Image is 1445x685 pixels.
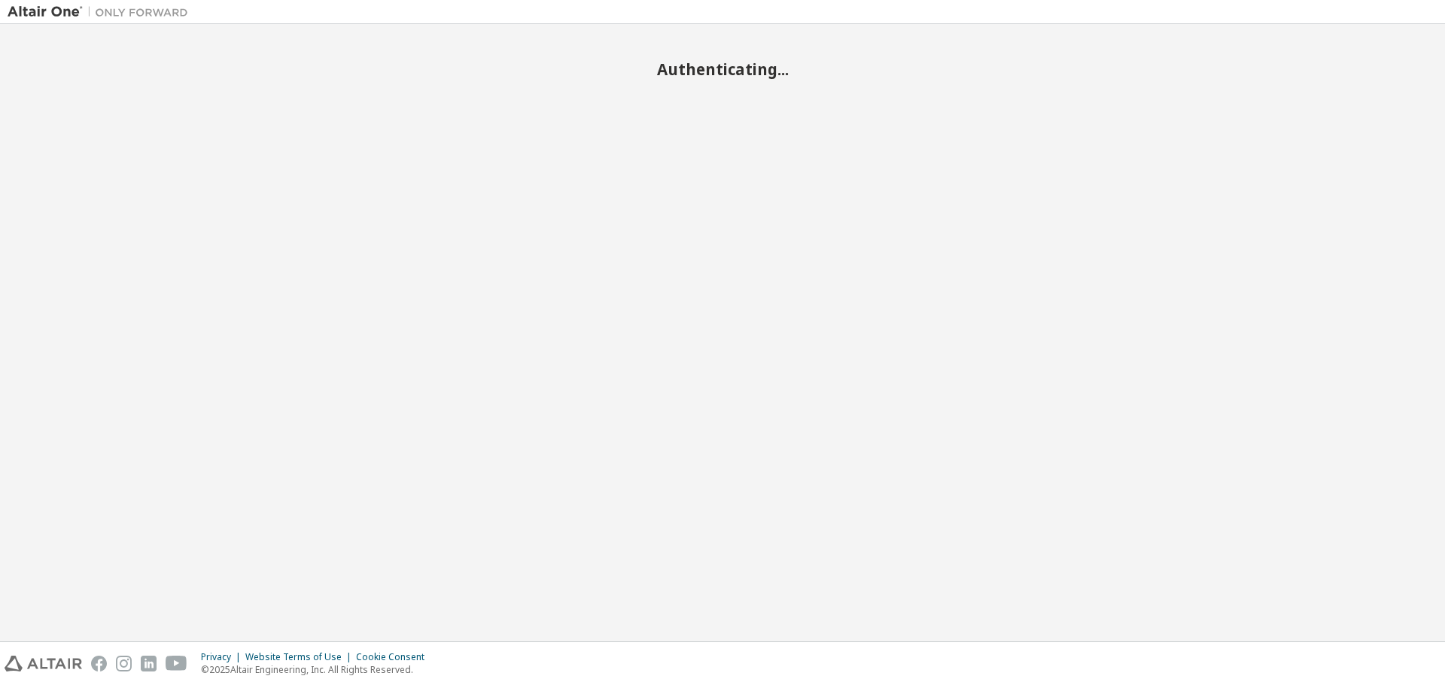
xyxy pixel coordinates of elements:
div: Cookie Consent [356,651,433,663]
p: © 2025 Altair Engineering, Inc. All Rights Reserved. [201,663,433,676]
h2: Authenticating... [8,59,1437,79]
img: altair_logo.svg [5,656,82,671]
div: Privacy [201,651,245,663]
img: facebook.svg [91,656,107,671]
img: instagram.svg [116,656,132,671]
img: Altair One [8,5,196,20]
img: linkedin.svg [141,656,157,671]
img: youtube.svg [166,656,187,671]
div: Website Terms of Use [245,651,356,663]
